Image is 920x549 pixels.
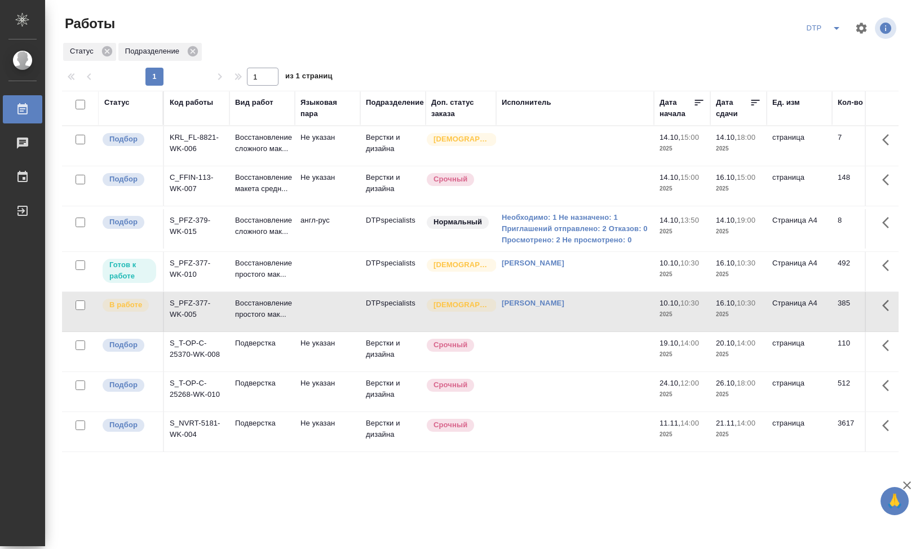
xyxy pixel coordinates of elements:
p: 12:00 [680,379,699,387]
div: Доп. статус заказа [431,97,490,119]
p: 19:00 [737,216,755,224]
p: Срочный [434,339,467,351]
td: страница [767,332,832,371]
p: Подбор [109,134,138,145]
td: 3617 [832,412,888,451]
div: Кол-во [838,97,863,108]
td: S_T-OP-C-25268-WK-010 [164,372,229,411]
p: 14.10, [660,173,680,181]
td: Страница А4 [767,292,832,331]
p: 18:00 [737,133,755,141]
td: Верстки и дизайна [360,332,426,371]
div: Можно подбирать исполнителей [101,172,157,187]
td: Верстки и дизайна [360,166,426,206]
p: 15:00 [737,173,755,181]
p: 2025 [660,183,705,194]
div: Дата сдачи [716,97,750,119]
a: [PERSON_NAME] [502,299,564,307]
div: Дата начала [660,97,693,119]
p: 14.10, [716,133,737,141]
p: Подбор [109,379,138,391]
td: страница [767,126,832,166]
div: Исполнитель [502,97,551,108]
div: Код работы [170,97,213,108]
td: Не указан [295,332,360,371]
p: 2025 [660,309,705,320]
p: Готов к работе [109,259,149,282]
div: Ед. изм [772,97,800,108]
button: Здесь прячутся важные кнопки [875,412,903,439]
p: 2025 [660,389,705,400]
td: C_FFIN-113-WK-007 [164,166,229,206]
td: 492 [832,252,888,291]
p: Восстановление простого мак... [235,298,289,320]
div: Вид работ [235,97,273,108]
p: 13:50 [680,216,699,224]
button: Здесь прячутся важные кнопки [875,252,903,279]
p: 14.10, [716,216,737,224]
p: 11.11, [660,419,680,427]
td: Страница А4 [767,252,832,291]
span: 🙏 [885,489,904,513]
p: Подверстка [235,418,289,429]
p: 18:00 [737,379,755,387]
button: Здесь прячутся важные кнопки [875,166,903,193]
p: Срочный [434,379,467,391]
p: 2025 [660,269,705,280]
p: 20.10, [716,339,737,347]
button: Здесь прячутся важные кнопки [875,332,903,359]
p: 10:30 [680,299,699,307]
span: Работы [62,15,115,33]
td: 148 [832,166,888,206]
td: 8 [832,209,888,249]
span: Посмотреть информацию [875,17,899,39]
p: 2025 [660,226,705,237]
p: Подбор [109,174,138,185]
td: 385 [832,292,888,331]
p: [DEMOGRAPHIC_DATA] [434,299,490,311]
p: 10:30 [737,299,755,307]
td: S_PFZ-377-WK-010 [164,252,229,291]
p: Срочный [434,419,467,431]
td: 7 [832,126,888,166]
td: Страница А4 [767,209,832,249]
span: из 1 страниц [285,69,333,86]
p: Срочный [434,174,467,185]
p: 21.11, [716,419,737,427]
div: split button [803,19,848,37]
td: DTPspecialists [360,252,426,291]
p: 2025 [716,309,761,320]
p: 14:00 [680,339,699,347]
p: 14.10, [660,216,680,224]
td: Не указан [295,166,360,206]
td: S_PFZ-377-WK-005 [164,292,229,331]
td: страница [767,166,832,206]
p: 14:00 [737,419,755,427]
div: Подразделение [366,97,424,108]
div: Можно подбирать исполнителей [101,418,157,433]
p: 10:30 [680,259,699,267]
button: Здесь прячутся важные кнопки [875,209,903,236]
p: Подбор [109,339,138,351]
p: 2025 [660,143,705,154]
p: Подверстка [235,338,289,349]
p: 2025 [716,429,761,440]
p: Восстановление макета средн... [235,172,289,194]
p: Подбор [109,216,138,228]
div: Можно подбирать исполнителей [101,215,157,230]
div: Статус [63,43,116,61]
p: Восстановление простого мак... [235,258,289,280]
p: 10.10, [660,299,680,307]
td: S_NVRT-5181-WK-004 [164,412,229,451]
button: Здесь прячутся важные кнопки [875,126,903,153]
td: KRL_FL-8821-WK-006 [164,126,229,166]
p: [DEMOGRAPHIC_DATA] [434,134,490,145]
p: 2025 [716,226,761,237]
td: Верстки и дизайна [360,372,426,411]
td: Верстки и дизайна [360,126,426,166]
p: Подбор [109,419,138,431]
p: 15:00 [680,173,699,181]
div: Подразделение [118,43,202,61]
p: Восстановление сложного мак... [235,132,289,154]
p: 16.10, [716,173,737,181]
